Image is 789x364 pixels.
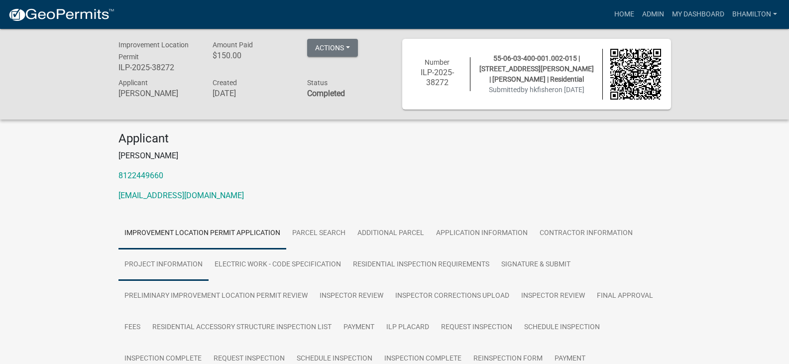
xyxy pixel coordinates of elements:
[515,280,591,312] a: Inspector Review
[213,89,292,98] h6: [DATE]
[314,280,389,312] a: Inspector Review
[307,89,345,98] strong: Completed
[521,86,555,94] span: by hkfisher
[118,171,163,180] a: 8122449660
[430,218,534,249] a: Application Information
[534,218,639,249] a: Contractor Information
[610,49,661,100] img: QR code
[351,218,430,249] a: ADDITIONAL PARCEL
[307,39,358,57] button: Actions
[209,249,347,281] a: Electric Work - Code Specification
[213,79,237,87] span: Created
[118,41,189,61] span: Improvement Location Permit
[728,5,781,24] a: bhamilton
[213,41,253,49] span: Amount Paid
[347,249,495,281] a: Residential Inspection Requirements
[118,63,198,72] h6: ILP-2025-38272
[610,5,638,24] a: Home
[668,5,728,24] a: My Dashboard
[591,280,659,312] a: Final Approval
[118,249,209,281] a: Project Information
[118,150,671,162] p: [PERSON_NAME]
[307,79,328,87] span: Status
[389,280,515,312] a: Inspector Corrections Upload
[518,312,606,344] a: Schedule Inspection
[146,312,338,344] a: Residential Accessory Structure Inspection List
[118,79,148,87] span: Applicant
[286,218,351,249] a: Parcel search
[118,131,671,146] h4: Applicant
[638,5,668,24] a: Admin
[213,51,292,60] h6: $150.00
[435,312,518,344] a: Request Inspection
[479,54,594,83] span: 55-06-03-400-001.002-015 | [STREET_ADDRESS][PERSON_NAME] | [PERSON_NAME] | Residential
[118,280,314,312] a: Preliminary Improvement Location Permit Review
[338,312,380,344] a: Payment
[380,312,435,344] a: ILP Placard
[118,218,286,249] a: Improvement Location Permit Application
[118,89,198,98] h6: [PERSON_NAME]
[118,312,146,344] a: Fees
[118,191,244,200] a: [EMAIL_ADDRESS][DOMAIN_NAME]
[412,68,463,87] h6: ILP-2025-38272
[495,249,576,281] a: Signature & Submit
[489,86,584,94] span: Submitted on [DATE]
[425,58,450,66] span: Number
